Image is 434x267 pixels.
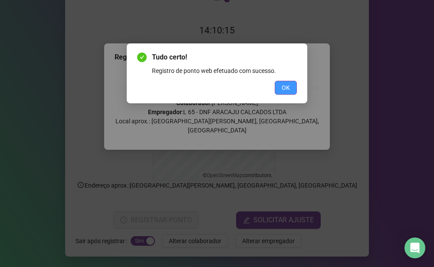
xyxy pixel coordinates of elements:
[404,237,425,258] div: Open Intercom Messenger
[282,83,290,92] span: OK
[152,52,297,63] span: Tudo certo!
[152,66,297,76] div: Registro de ponto web efetuado com sucesso.
[275,81,297,95] button: OK
[137,53,147,62] span: check-circle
